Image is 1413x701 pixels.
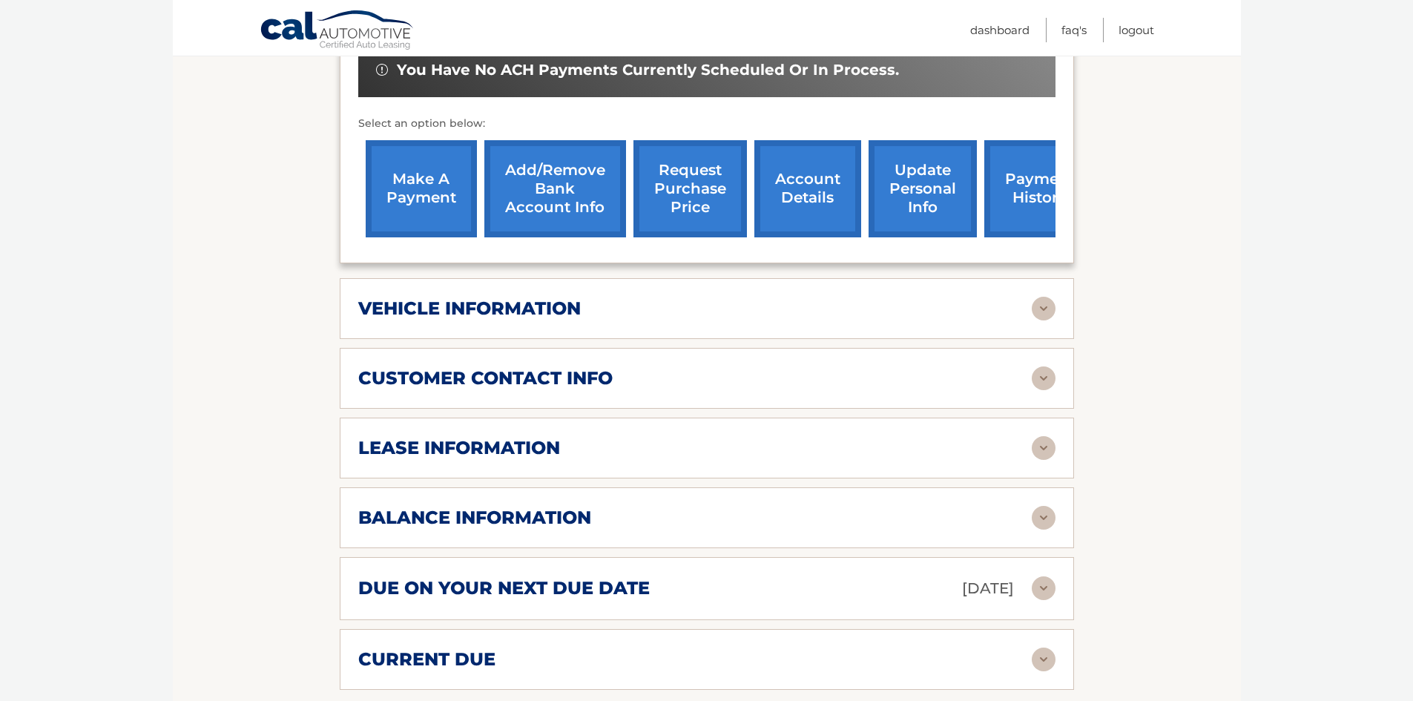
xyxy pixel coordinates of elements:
a: make a payment [366,140,477,237]
span: You have no ACH payments currently scheduled or in process. [397,61,899,79]
img: accordion-rest.svg [1032,648,1055,671]
img: alert-white.svg [376,64,388,76]
h2: balance information [358,507,591,529]
a: Logout [1119,18,1154,42]
img: accordion-rest.svg [1032,366,1055,390]
a: Dashboard [970,18,1030,42]
a: Add/Remove bank account info [484,140,626,237]
a: account details [754,140,861,237]
h2: current due [358,648,495,671]
h2: due on your next due date [358,577,650,599]
h2: lease information [358,437,560,459]
img: accordion-rest.svg [1032,297,1055,320]
h2: vehicle information [358,297,581,320]
a: payment history [984,140,1096,237]
img: accordion-rest.svg [1032,506,1055,530]
a: request purchase price [633,140,747,237]
a: Cal Automotive [260,10,415,53]
p: Select an option below: [358,115,1055,133]
h2: customer contact info [358,367,613,389]
a: FAQ's [1061,18,1087,42]
a: update personal info [869,140,977,237]
p: [DATE] [962,576,1014,602]
img: accordion-rest.svg [1032,576,1055,600]
img: accordion-rest.svg [1032,436,1055,460]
